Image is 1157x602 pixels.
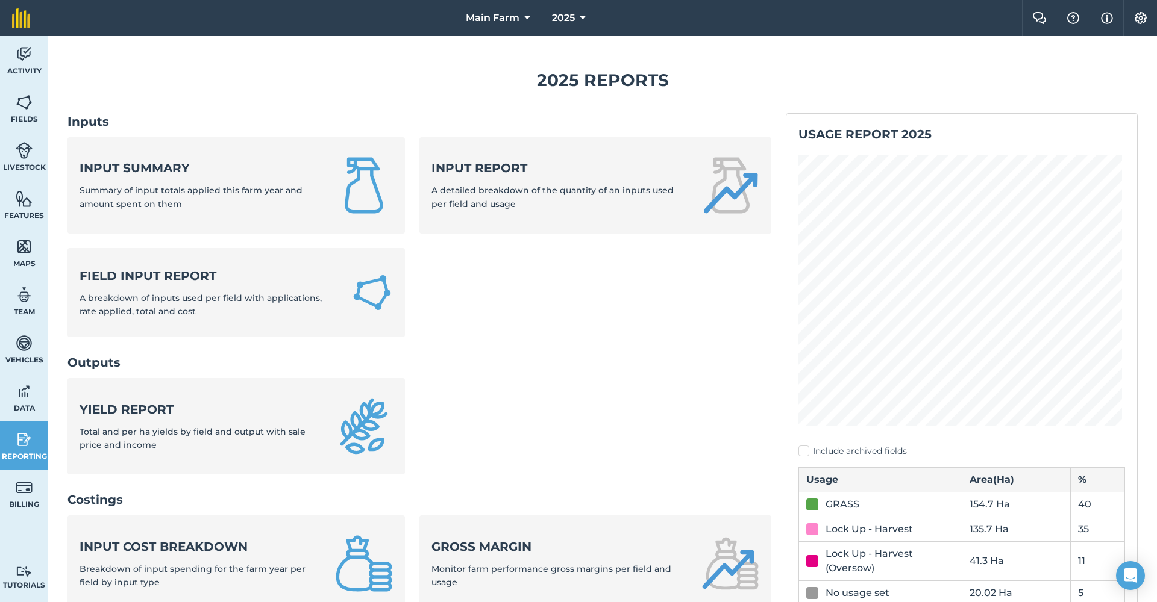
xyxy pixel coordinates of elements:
[335,397,393,455] img: Yield report
[80,185,303,209] span: Summary of input totals applied this farm year and amount spent on them
[1070,517,1124,541] td: 35
[80,293,322,317] span: A breakdown of inputs used per field with applications, rate applied, total and cost
[67,354,771,371] h2: Outputs
[67,491,771,508] h2: Costings
[80,401,321,418] strong: Yield report
[80,160,321,176] strong: Input summary
[701,157,759,214] img: Input report
[962,467,1070,492] th: Area ( Ha )
[335,535,393,592] img: Input cost breakdown
[80,538,321,555] strong: Input cost breakdown
[1032,12,1047,24] img: Two speech bubbles overlapping with the left bubble in the forefront
[16,141,33,160] img: svg+xml;base64,PD94bWwgdmVyc2lvbj0iMS4wIiBlbmNvZGluZz0idXRmLTgiPz4KPCEtLSBHZW5lcmF0b3I6IEFkb2JlIE...
[335,157,393,214] img: Input summary
[67,67,1138,94] h1: 2025 Reports
[16,190,33,208] img: svg+xml;base64,PHN2ZyB4bWxucz0iaHR0cDovL3d3dy53My5vcmcvMjAwMC9zdmciIHdpZHRoPSI1NiIgaGVpZ2h0PSI2MC...
[1133,12,1148,24] img: A cog icon
[16,430,33,448] img: svg+xml;base64,PD94bWwgdmVyc2lvbj0iMS4wIiBlbmNvZGluZz0idXRmLTgiPz4KPCEtLSBHZW5lcmF0b3I6IEFkb2JlIE...
[16,382,33,400] img: svg+xml;base64,PD94bWwgdmVyc2lvbj0iMS4wIiBlbmNvZGluZz0idXRmLTgiPz4KPCEtLSBHZW5lcmF0b3I6IEFkb2JlIE...
[67,378,405,474] a: Yield reportTotal and per ha yields by field and output with sale price and income
[962,541,1070,580] td: 41.3 Ha
[962,517,1070,541] td: 135.7 Ha
[16,334,33,352] img: svg+xml;base64,PD94bWwgdmVyc2lvbj0iMS4wIiBlbmNvZGluZz0idXRmLTgiPz4KPCEtLSBHZW5lcmF0b3I6IEFkb2JlIE...
[701,535,759,592] img: Gross margin
[1070,492,1124,517] td: 40
[16,238,33,256] img: svg+xml;base64,PHN2ZyB4bWxucz0iaHR0cDovL3d3dy53My5vcmcvMjAwMC9zdmciIHdpZHRoPSI1NiIgaGVpZ2h0PSI2MC...
[1066,12,1080,24] img: A question mark icon
[16,93,33,111] img: svg+xml;base64,PHN2ZyB4bWxucz0iaHR0cDovL3d3dy53My5vcmcvMjAwMC9zdmciIHdpZHRoPSI1NiIgaGVpZ2h0PSI2MC...
[16,45,33,63] img: svg+xml;base64,PD94bWwgdmVyc2lvbj0iMS4wIiBlbmNvZGluZz0idXRmLTgiPz4KPCEtLSBHZW5lcmF0b3I6IEFkb2JlIE...
[798,126,1125,143] h2: Usage report 2025
[351,270,393,314] img: Field Input Report
[16,479,33,497] img: svg+xml;base64,PD94bWwgdmVyc2lvbj0iMS4wIiBlbmNvZGluZz0idXRmLTgiPz4KPCEtLSBHZW5lcmF0b3I6IEFkb2JlIE...
[1070,541,1124,580] td: 11
[826,547,955,576] div: Lock Up - Harvest (Oversow)
[12,8,30,28] img: fieldmargin Logo
[826,497,859,512] div: GRASS
[466,11,519,25] span: Main Farm
[80,563,306,588] span: Breakdown of input spending for the farm year per field by input type
[67,113,771,130] h2: Inputs
[431,538,687,555] strong: Gross margin
[1070,467,1124,492] th: %
[67,137,405,234] a: Input summarySummary of input totals applied this farm year and amount spent on them
[1116,561,1145,590] div: Open Intercom Messenger
[798,445,1125,458] label: Include archived fields
[826,522,913,536] div: Lock Up - Harvest
[431,185,674,209] span: A detailed breakdown of the quantity of an inputs used per field and usage
[431,563,671,588] span: Monitor farm performance gross margins per field and usage
[80,267,337,284] strong: Field Input Report
[962,492,1070,517] td: 154.7 Ha
[419,137,771,234] a: Input reportA detailed breakdown of the quantity of an inputs used per field and usage
[826,586,889,600] div: No usage set
[1101,11,1113,25] img: svg+xml;base64,PHN2ZyB4bWxucz0iaHR0cDovL3d3dy53My5vcmcvMjAwMC9zdmciIHdpZHRoPSIxNyIgaGVpZ2h0PSIxNy...
[552,11,575,25] span: 2025
[16,286,33,304] img: svg+xml;base64,PD94bWwgdmVyc2lvbj0iMS4wIiBlbmNvZGluZz0idXRmLTgiPz4KPCEtLSBHZW5lcmF0b3I6IEFkb2JlIE...
[67,248,405,338] a: Field Input ReportA breakdown of inputs used per field with applications, rate applied, total and...
[16,566,33,577] img: svg+xml;base64,PD94bWwgdmVyc2lvbj0iMS4wIiBlbmNvZGluZz0idXRmLTgiPz4KPCEtLSBHZW5lcmF0b3I6IEFkb2JlIE...
[799,467,962,492] th: Usage
[80,426,306,450] span: Total and per ha yields by field and output with sale price and income
[431,160,687,176] strong: Input report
